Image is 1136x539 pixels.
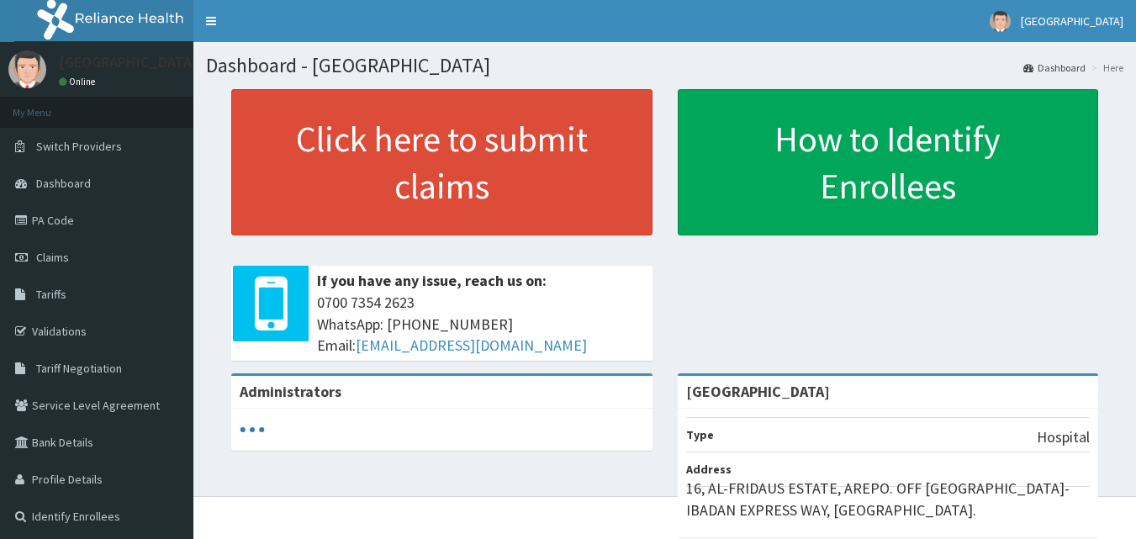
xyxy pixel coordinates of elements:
[686,478,1091,521] p: 16, AL-FRIDAUS ESTATE, AREPO. OFF [GEOGRAPHIC_DATA]-IBADAN EXPRESS WAY, [GEOGRAPHIC_DATA].
[1023,61,1086,75] a: Dashboard
[356,336,587,355] a: [EMAIL_ADDRESS][DOMAIN_NAME]
[59,76,99,87] a: Online
[59,55,198,70] p: [GEOGRAPHIC_DATA]
[240,382,341,401] b: Administrators
[317,271,547,290] b: If you have any issue, reach us on:
[8,50,46,88] img: User Image
[240,417,265,442] svg: audio-loading
[317,292,644,357] span: 0700 7354 2623 WhatsApp: [PHONE_NUMBER] Email:
[36,250,69,265] span: Claims
[1021,13,1123,29] span: [GEOGRAPHIC_DATA]
[36,361,122,376] span: Tariff Negotiation
[36,139,122,154] span: Switch Providers
[36,176,91,191] span: Dashboard
[678,89,1099,235] a: How to Identify Enrollees
[36,287,66,302] span: Tariffs
[231,89,653,235] a: Click here to submit claims
[1087,61,1123,75] li: Here
[686,382,830,401] strong: [GEOGRAPHIC_DATA]
[686,427,714,442] b: Type
[206,55,1123,77] h1: Dashboard - [GEOGRAPHIC_DATA]
[990,11,1011,32] img: User Image
[1037,426,1090,448] p: Hospital
[686,462,732,477] b: Address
